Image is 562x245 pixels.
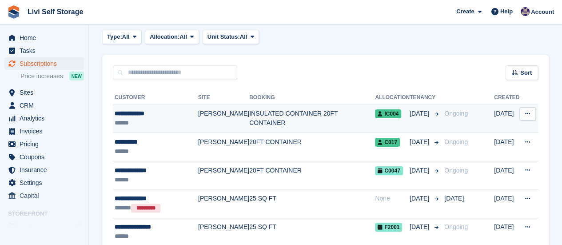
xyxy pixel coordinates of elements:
[24,4,87,19] a: Livi Self Storage
[4,151,84,163] a: menu
[494,91,519,105] th: Created
[20,112,73,125] span: Analytics
[500,7,513,16] span: Help
[8,209,88,218] span: Storefront
[444,110,468,117] span: Ongoing
[444,195,464,202] span: [DATE]
[20,57,73,70] span: Subscriptions
[249,91,375,105] th: Booking
[69,72,84,80] div: NEW
[4,177,84,189] a: menu
[198,161,249,189] td: [PERSON_NAME]
[4,112,84,125] a: menu
[249,104,375,133] td: INSULATED CONTAINER 20FT CONTAINER
[20,138,73,150] span: Pricing
[4,32,84,44] a: menu
[456,7,474,16] span: Create
[113,91,198,105] th: Customer
[249,189,375,218] td: 25 SQ FT
[494,161,519,189] td: [DATE]
[410,222,431,232] span: [DATE]
[249,161,375,189] td: 20FT CONTAINER
[375,138,400,147] span: C017
[179,32,187,41] span: All
[150,32,179,41] span: Allocation:
[20,164,73,176] span: Insurance
[494,133,519,161] td: [DATE]
[4,138,84,150] a: menu
[531,8,554,16] span: Account
[20,32,73,44] span: Home
[20,221,73,233] span: Online Store
[375,166,403,175] span: C0047
[198,189,249,218] td: [PERSON_NAME]
[240,32,247,41] span: All
[410,194,431,203] span: [DATE]
[4,86,84,99] a: menu
[375,109,401,118] span: IC004
[73,221,84,232] a: Preview store
[4,125,84,137] a: menu
[249,133,375,161] td: 20FT CONTAINER
[102,30,141,44] button: Type: All
[494,189,519,218] td: [DATE]
[122,32,130,41] span: All
[207,32,240,41] span: Unit Status:
[4,44,84,57] a: menu
[375,223,402,232] span: F2001
[521,7,530,16] img: Jim
[20,125,73,137] span: Invoices
[4,189,84,202] a: menu
[20,99,73,112] span: CRM
[20,71,84,81] a: Price increases NEW
[107,32,122,41] span: Type:
[20,72,63,80] span: Price increases
[20,189,73,202] span: Capital
[410,91,441,105] th: Tenancy
[20,44,73,57] span: Tasks
[375,91,410,105] th: Allocation
[410,166,431,175] span: [DATE]
[4,57,84,70] a: menu
[7,5,20,19] img: stora-icon-8386f47178a22dfd0bd8f6a31ec36ba5ce8667c1dd55bd0f319d3a0aa187defe.svg
[20,151,73,163] span: Coupons
[4,99,84,112] a: menu
[444,167,468,174] span: Ongoing
[520,68,532,77] span: Sort
[375,194,410,203] div: None
[4,164,84,176] a: menu
[444,138,468,145] span: Ongoing
[203,30,259,44] button: Unit Status: All
[198,91,249,105] th: Site
[145,30,199,44] button: Allocation: All
[494,104,519,133] td: [DATE]
[198,133,249,161] td: [PERSON_NAME]
[410,137,431,147] span: [DATE]
[198,104,249,133] td: [PERSON_NAME]
[20,177,73,189] span: Settings
[444,223,468,230] span: Ongoing
[4,221,84,233] a: menu
[410,109,431,118] span: [DATE]
[20,86,73,99] span: Sites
